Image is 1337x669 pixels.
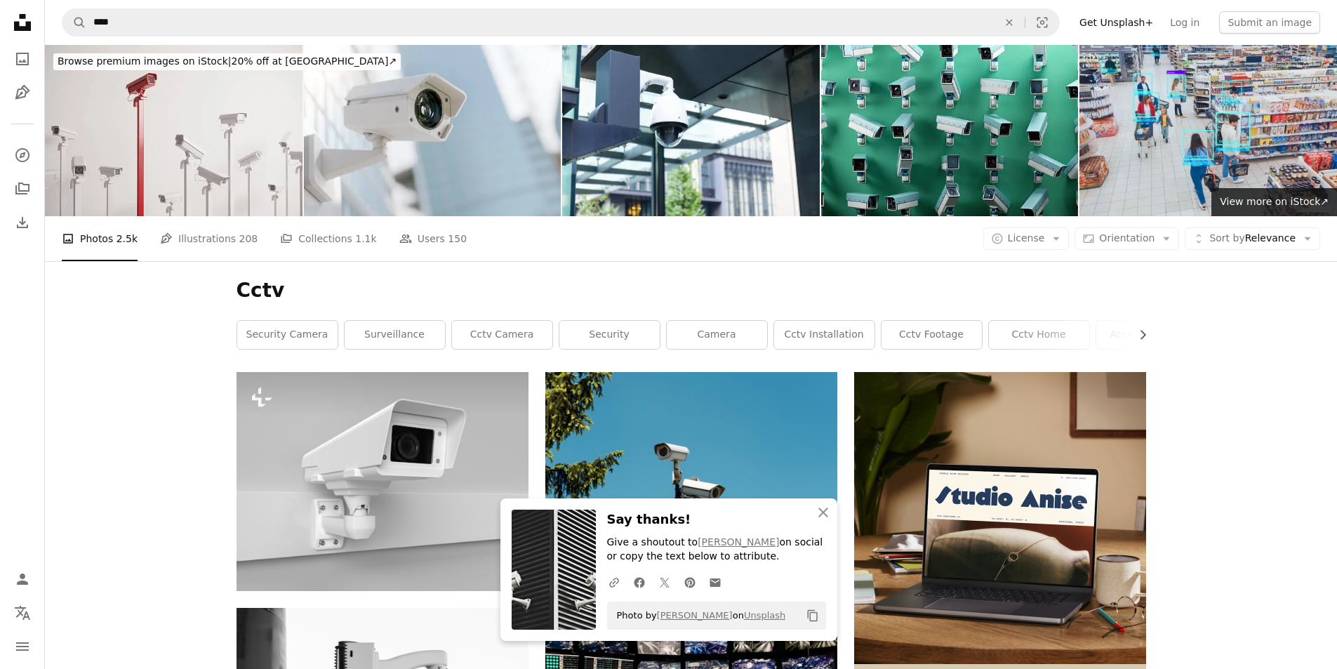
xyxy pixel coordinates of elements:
button: scroll list to the right [1130,321,1146,349]
button: Search Unsplash [62,9,86,36]
span: Photo by on [610,604,786,627]
button: Language [8,599,36,627]
span: 150 [448,231,467,246]
a: Collections 1.1k [280,216,376,261]
button: Submit an image [1219,11,1320,34]
img: Surveillance cameras in the city [562,45,820,216]
a: [PERSON_NAME] [698,536,779,548]
a: white and black camera on tripod [545,463,837,475]
a: Unsplash [744,610,785,621]
a: Photos [8,45,36,73]
a: surveillance [345,321,445,349]
span: 208 [239,231,258,246]
a: Illustrations 208 [160,216,258,261]
button: Visual search [1025,9,1059,36]
a: Download History [8,208,36,237]
a: access control [1096,321,1197,349]
a: Illustrations [8,79,36,107]
p: Give a shoutout to on social or copy the text below to attribute. [607,536,826,564]
a: Explore [8,141,36,169]
img: a white security camera mounted on a wall [237,372,528,591]
span: Orientation [1099,232,1155,244]
img: white and black camera on tripod [545,372,837,567]
a: View more on iStock↗ [1211,188,1337,216]
button: Sort byRelevance [1185,227,1320,250]
a: Users 150 [399,216,467,261]
a: cctv camera [452,321,552,349]
span: Relevance [1209,232,1296,246]
span: Sort by [1209,232,1244,244]
a: Get Unsplash+ [1071,11,1162,34]
a: Share on Pinterest [677,568,703,596]
a: cctv footage [882,321,982,349]
a: cctv installation [774,321,874,349]
span: License [1008,232,1045,244]
a: Log in [1162,11,1208,34]
span: View more on iStock ↗ [1220,196,1329,207]
a: cctv home [989,321,1089,349]
div: 20% off at [GEOGRAPHIC_DATA] ↗ [53,53,401,70]
h1: Cctv [237,278,1146,303]
a: Share on Facebook [627,568,652,596]
button: Orientation [1075,227,1179,250]
a: Share over email [703,568,728,596]
form: Find visuals sitewide [62,8,1060,37]
img: AI-powered Mock-up CCTV Footage in Supermarket: People Shopping in a Grocery Store. Multiple Came... [1079,45,1337,216]
img: Red colored security camera standing out from the crowd [45,45,302,216]
button: Copy to clipboard [801,604,825,628]
a: security [559,321,660,349]
a: camera [667,321,767,349]
button: License [983,227,1070,250]
a: Share on Twitter [652,568,677,596]
h3: Say thanks! [607,510,826,530]
span: 1.1k [355,231,376,246]
a: Browse premium images on iStock|20% off at [GEOGRAPHIC_DATA]↗ [45,45,409,79]
a: a white security camera mounted on a wall [237,475,528,488]
img: file-1705123271268-c3eaf6a79b21image [854,372,1146,664]
img: CCTV camera installed on wall of the building. Scan the area for surveillance purposes. Can be us... [304,45,561,216]
span: Browse premium images on iStock | [58,55,231,67]
img: Numerous Security Cameras Mounted on a Green Wall for Monitoring and Surveillance [821,45,1079,216]
button: Clear [994,9,1025,36]
a: Log in / Sign up [8,565,36,593]
a: security camera [237,321,338,349]
a: [PERSON_NAME] [657,610,733,621]
button: Menu [8,632,36,661]
a: Collections [8,175,36,203]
